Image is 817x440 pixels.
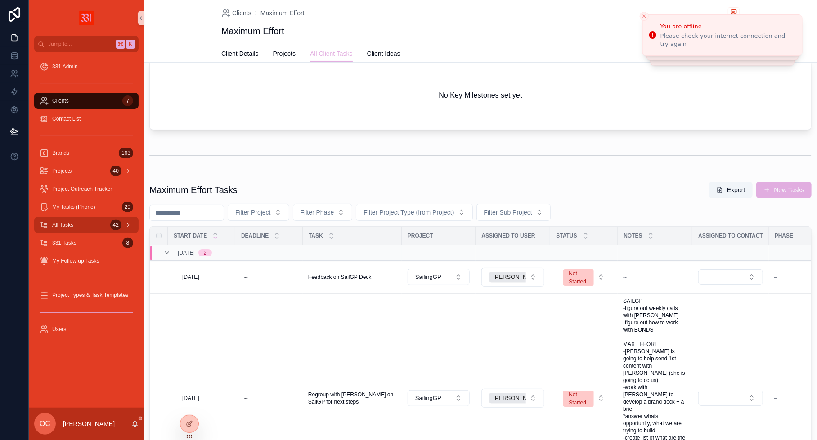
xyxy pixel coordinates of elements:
button: Select Button [293,204,353,221]
span: 331 Admin [52,63,78,70]
button: Export [709,182,752,198]
span: [DATE] [178,249,195,256]
span: K [127,40,134,48]
span: Filter Project [235,208,271,217]
button: New Tasks [756,182,812,198]
span: All Tasks [52,221,73,229]
a: [DATE] [179,391,230,405]
span: Project Types & Task Templates [52,292,128,299]
a: Clients7 [34,93,139,109]
span: Phase [775,232,793,239]
h1: Maximum Effort Tasks [149,184,238,196]
a: Select Button [481,388,545,408]
span: [PERSON_NAME] [493,273,541,281]
span: Assigned To User [481,232,535,239]
button: Select Button [556,265,612,289]
div: -- [244,274,248,281]
span: -- [623,274,627,281]
span: [DATE] [182,274,199,281]
a: Projects [273,45,296,63]
a: Select Button [698,390,763,406]
h2: No Key Milestones set yet [439,90,522,101]
span: Project [408,232,433,239]
div: Not Started [569,391,588,407]
a: All Tasks42 [34,217,139,233]
span: Status [556,232,577,239]
a: Select Button [556,386,612,411]
a: [DATE] [179,270,230,284]
span: Maximum Effort [260,9,305,18]
span: Task [309,232,323,239]
a: Client Details [221,45,258,63]
span: Users [52,326,66,333]
a: My Tasks (Phone)29 [34,199,139,215]
span: Notes [624,232,642,239]
span: -- [774,395,778,402]
div: 163 [119,148,133,158]
span: Filter Project Type (from Project) [364,208,454,217]
span: Filter Phase [301,208,334,217]
span: [PERSON_NAME] [493,394,541,402]
div: 42 [110,220,121,230]
a: Select Button [407,390,470,407]
span: All Client Tasks [310,49,353,58]
div: Not Started [569,269,588,286]
div: scrollable content [29,52,144,349]
span: Client Ideas [367,49,400,58]
span: SailingGP [415,273,441,281]
span: Brands [52,149,69,157]
span: My Follow up Tasks [52,257,99,265]
a: Select Button [481,267,545,287]
a: -- [241,391,297,405]
a: My Follow up Tasks [34,253,139,269]
a: 331 Admin [34,58,139,75]
a: -- [241,270,297,284]
a: Contact List [34,111,139,127]
div: Please check your internet connection and try again [660,32,795,48]
span: Feedback on SailGP Deck [308,274,372,281]
a: -- [623,274,687,281]
span: [DATE] [182,395,199,402]
span: Filter Sub Project [484,208,532,217]
span: 331 Tasks [52,239,76,247]
a: Regroup with [PERSON_NAME] on SailGP for next steps [308,391,396,405]
p: [PERSON_NAME] [63,419,115,428]
span: Start Date [174,232,207,239]
span: Assigned To Contact [698,232,763,239]
button: Select Button [476,204,551,221]
button: Select Button [481,268,544,287]
div: 2 [204,249,207,256]
a: All Client Tasks [310,45,353,63]
span: Client Details [221,49,258,58]
a: Project Types & Task Templates [34,287,139,303]
button: Unselect 3 [489,393,554,404]
span: Projects [273,49,296,58]
a: Client Ideas [367,45,400,63]
a: Select Button [698,269,763,285]
img: App logo [79,11,94,25]
div: You are offline [660,22,795,31]
button: Jump to...K [34,36,139,52]
button: Close toast [640,12,649,21]
button: Select Button [408,269,470,285]
span: Project Outreach Tracker [52,185,112,193]
div: 7 [122,95,133,106]
button: Select Button [356,204,472,221]
a: Brands163 [34,145,139,161]
a: 331 Tasks8 [34,235,139,251]
span: Contact List [52,115,81,122]
span: Deadline [241,232,269,239]
span: -- [774,274,778,281]
span: Clients [52,97,69,104]
a: Select Button [407,269,470,286]
span: SailingGP [415,394,441,402]
span: OC [40,418,50,429]
button: Select Button [481,389,544,408]
a: Select Button [556,265,612,290]
button: Select Button [556,386,612,410]
div: 29 [122,202,133,212]
span: Projects [52,167,72,175]
div: -- [244,395,248,402]
div: 8 [122,238,133,248]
